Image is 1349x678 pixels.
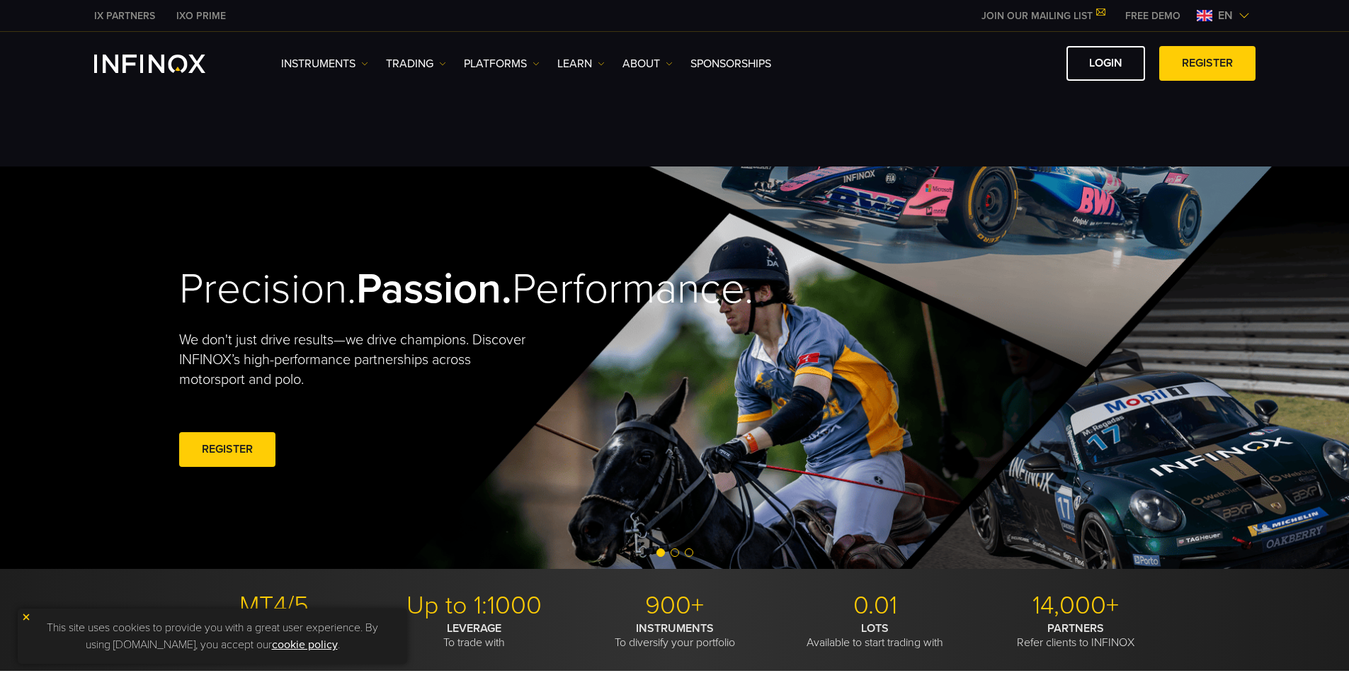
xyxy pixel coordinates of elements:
strong: LEVERAGE [447,621,501,635]
p: Refer clients to INFINOX [981,621,1171,650]
a: SPONSORSHIPS [690,55,771,72]
span: en [1212,7,1239,24]
a: REGISTER [179,432,275,467]
p: MT4/5 [179,590,369,621]
strong: Passion. [356,264,512,315]
p: This site uses cookies to provide you with a great user experience. By using [DOMAIN_NAME], you a... [25,616,400,657]
p: To trade with [380,621,569,650]
span: Go to slide 3 [685,548,693,557]
a: TRADING [386,55,446,72]
p: 900+ [580,590,770,621]
p: 14,000+ [981,590,1171,621]
img: yellow close icon [21,612,31,622]
span: Go to slide 1 [656,548,665,557]
a: ABOUT [622,55,673,72]
a: INFINOX [84,9,166,23]
h2: Precision. Performance. [179,264,625,315]
a: cookie policy [272,638,338,652]
a: INFINOX [166,9,237,23]
a: JOIN OUR MAILING LIST [971,10,1115,22]
p: Available to start trading with [780,621,970,650]
a: Learn [557,55,605,72]
p: 0.01 [780,590,970,621]
p: Up to 1:1000 [380,590,569,621]
strong: INSTRUMENTS [636,621,714,635]
span: Go to slide 2 [671,548,679,557]
a: INFINOX Logo [94,55,239,73]
a: Instruments [281,55,368,72]
strong: LOTS [861,621,889,635]
a: INFINOX MENU [1115,9,1191,23]
a: PLATFORMS [464,55,540,72]
p: We don't just drive results—we drive champions. Discover INFINOX’s high-performance partnerships ... [179,330,536,390]
a: REGISTER [1159,46,1256,81]
a: LOGIN [1066,46,1145,81]
strong: PARTNERS [1047,621,1104,635]
p: To diversify your portfolio [580,621,770,650]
